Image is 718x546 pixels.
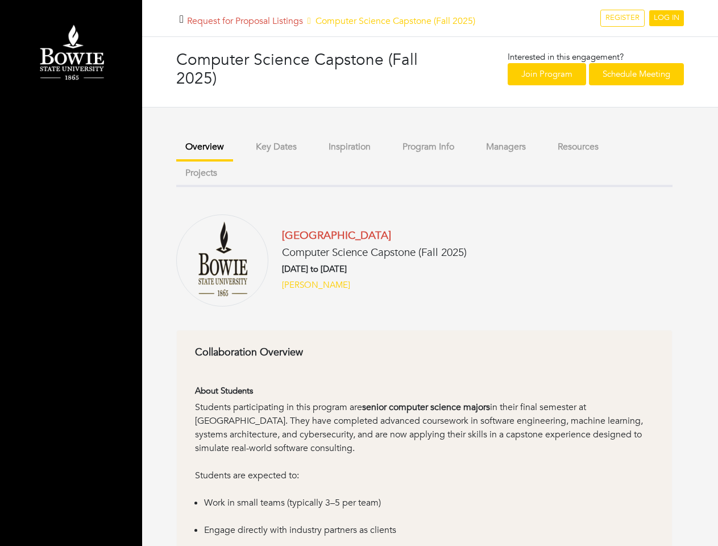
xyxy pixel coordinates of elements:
[247,135,306,159] button: Key Dates
[549,135,608,159] button: Resources
[11,20,131,87] img: Bowie%20State%20University%20Logo.png
[195,469,654,496] div: Students are expected to:
[187,15,303,27] a: Request for Proposal Listings
[176,214,268,307] img: Bowie%20State%20University%20Logo%20(1).png
[649,10,684,26] a: LOG IN
[477,135,535,159] button: Managers
[282,246,467,259] h5: Computer Science Capstone (Fall 2025)
[600,10,645,27] a: REGISTER
[176,51,430,89] h3: Computer Science Capstone (Fall 2025)
[589,63,684,85] a: Schedule Meeting
[282,264,467,274] h6: [DATE] to [DATE]
[393,135,463,159] button: Program Info
[282,279,350,292] a: [PERSON_NAME]
[187,16,475,27] h5: Computer Science Capstone (Fall 2025)
[204,496,654,523] li: Work in small teams (typically 3–5 per team)
[319,135,380,159] button: Inspiration
[176,161,226,185] button: Projects
[508,63,586,85] a: Join Program
[176,135,233,162] button: Overview
[282,228,391,243] a: [GEOGRAPHIC_DATA]
[195,400,654,469] div: Students participating in this program are in their final semester at [GEOGRAPHIC_DATA]. They hav...
[195,386,654,396] h6: About Students
[508,51,684,64] p: Interested in this engagement?
[362,401,490,413] strong: senior computer science majors
[195,346,654,359] h6: Collaboration Overview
